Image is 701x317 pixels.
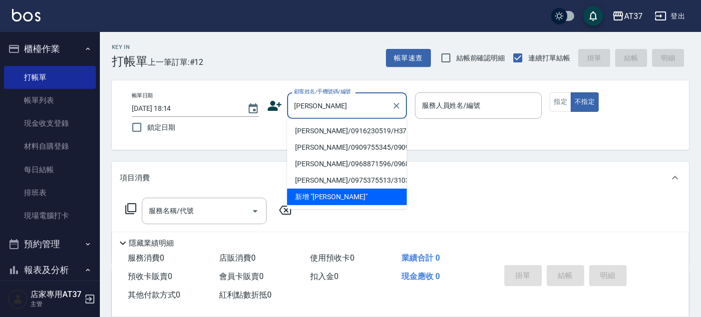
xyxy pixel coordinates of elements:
[4,66,96,89] a: 打帳單
[12,9,40,21] img: Logo
[287,189,407,205] li: 新增 "[PERSON_NAME]"
[583,6,603,26] button: save
[4,89,96,112] a: 帳單列表
[401,272,440,281] span: 現金應收 0
[219,272,264,281] span: 會員卡販賣 0
[294,88,351,95] label: 顧客姓名/手機號碼/編號
[8,289,28,309] img: Person
[4,36,96,62] button: 櫃檯作業
[287,139,407,156] li: [PERSON_NAME]/0909755345/0909755345
[287,156,407,172] li: [PERSON_NAME]/0968871596/0968871596
[4,112,96,135] a: 現金收支登錄
[456,53,505,63] span: 結帳前確認明細
[608,6,647,26] button: AT37
[4,181,96,204] a: 排班表
[129,238,174,249] p: 隱藏業績明細
[401,253,440,263] span: 業績合計 0
[4,257,96,283] button: 報表及分析
[651,7,689,25] button: 登出
[4,158,96,181] a: 每日結帳
[219,290,272,300] span: 紅利點數折抵 0
[247,203,263,219] button: Open
[310,272,339,281] span: 扣入金 0
[310,253,354,263] span: 使用預收卡 0
[4,231,96,257] button: 預約管理
[132,100,237,117] input: YYYY/MM/DD hh:mm
[128,253,164,263] span: 服務消費 0
[112,162,689,194] div: 項目消費
[112,44,148,50] h2: Key In
[219,253,256,263] span: 店販消費 0
[528,53,570,63] span: 連續打單結帳
[120,173,150,183] p: 項目消費
[389,99,403,113] button: Clear
[287,172,407,189] li: [PERSON_NAME]/0975375513/3103
[147,122,175,133] span: 鎖定日期
[128,290,180,300] span: 其他付款方式 0
[624,10,643,22] div: AT37
[148,56,204,68] span: 上一筆訂單:#12
[386,49,431,67] button: 帳單速查
[4,204,96,227] a: 現場電腦打卡
[287,123,407,139] li: [PERSON_NAME]/0916230519/H373
[112,54,148,68] h3: 打帳單
[128,272,172,281] span: 預收卡販賣 0
[30,300,81,309] p: 主管
[571,92,599,112] button: 不指定
[241,97,265,121] button: Choose date, selected date is 2025-09-11
[550,92,571,112] button: 指定
[132,92,153,99] label: 帳單日期
[4,135,96,158] a: 材料自購登錄
[30,290,81,300] h5: 店家專用AT37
